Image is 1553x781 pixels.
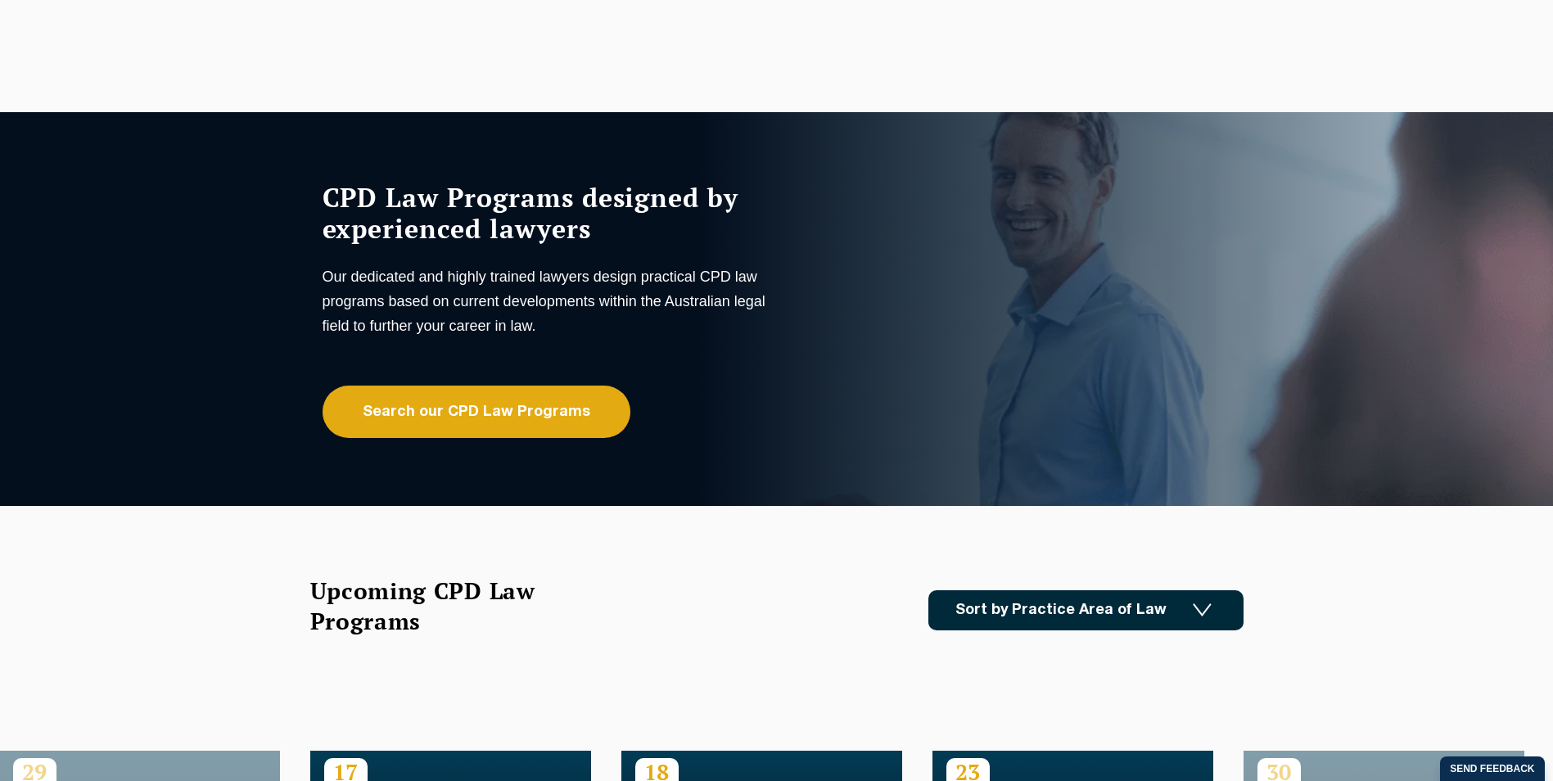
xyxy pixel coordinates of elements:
[323,386,630,438] a: Search our CPD Law Programs
[310,576,576,636] h2: Upcoming CPD Law Programs
[323,182,773,244] h1: CPD Law Programs designed by experienced lawyers
[323,264,773,338] p: Our dedicated and highly trained lawyers design practical CPD law programs based on current devel...
[928,590,1244,630] a: Sort by Practice Area of Law
[1193,603,1212,617] img: Icon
